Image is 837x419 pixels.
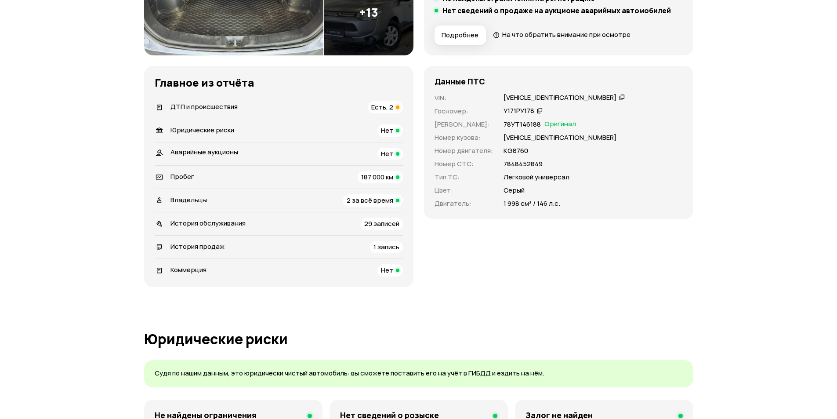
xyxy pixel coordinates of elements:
div: [VEHICLE_IDENTIFICATION_NUMBER] [504,93,616,102]
p: Тип ТС : [435,172,493,182]
span: Пробег [170,172,194,181]
span: 29 записей [364,219,399,228]
p: VIN : [435,93,493,103]
span: Коммерция [170,265,207,274]
a: На что обратить внимание при осмотре [493,30,631,39]
p: Номер кузова : [435,133,493,142]
span: Аварийные аукционы [170,147,238,157]
button: Подробнее [435,26,486,45]
span: Нет [381,266,393,275]
p: Номер двигателя : [435,146,493,156]
h5: Нет сведений о продаже на аукционе аварийных автомобилей [442,6,671,15]
h4: Данные ПТС [435,77,485,86]
span: Нет [381,126,393,135]
p: [VEHICLE_IDENTIFICATION_NUMBER] [504,133,616,142]
span: Нет [381,149,393,158]
p: Госномер : [435,106,493,116]
span: Подробнее [442,31,478,40]
p: КG8760 [504,146,528,156]
span: 187 000 км [361,172,393,182]
span: 2 за всё время [347,196,393,205]
p: 7848452849 [504,159,543,169]
div: У171РУ178 [504,106,534,116]
span: Владельцы [170,195,207,204]
p: Серый [504,186,525,195]
span: Есть, 2 [371,102,393,112]
p: [PERSON_NAME] : [435,120,493,129]
h3: Главное из отчёта [155,77,403,89]
span: На что обратить внимание при осмотре [502,30,630,39]
span: История обслуживания [170,219,246,228]
h1: Юридические риски [144,331,693,347]
span: Оригинал [544,120,576,129]
span: Юридические риски [170,125,234,135]
p: Цвет : [435,186,493,195]
p: Двигатель : [435,199,493,208]
span: 1 запись [373,242,399,251]
span: ДТП и происшествия [170,102,238,111]
span: История продаж [170,242,225,251]
p: Легковой универсал [504,172,569,182]
p: Судя по нашим данным, это юридически чистый автомобиль: вы сможете поставить его на учёт в ГИБДД ... [155,369,683,378]
p: Номер СТС : [435,159,493,169]
p: 78УТ146188 [504,120,541,129]
p: 1 998 см³ / 146 л.с. [504,199,560,208]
